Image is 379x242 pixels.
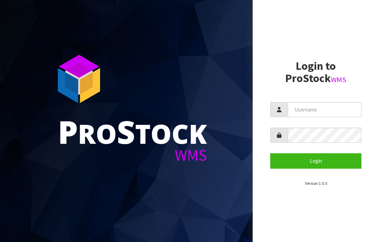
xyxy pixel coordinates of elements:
span: P [58,110,78,153]
h2: Login to ProStock [270,60,361,85]
button: Login [270,153,361,168]
img: ProStock Cube [53,53,105,105]
span: S [117,110,135,153]
small: WMS [331,75,346,84]
input: Username [288,102,361,117]
div: ro tock [58,116,207,147]
small: Version 1.0.0 [305,181,327,186]
div: WMS [58,147,207,163]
